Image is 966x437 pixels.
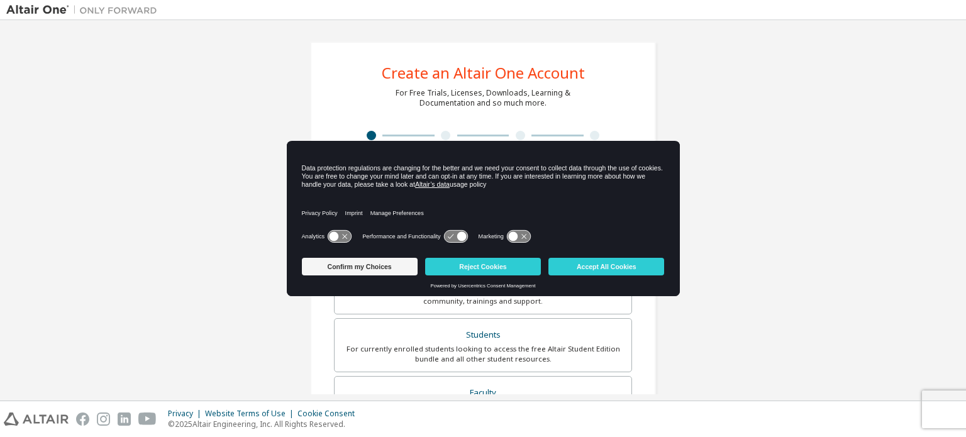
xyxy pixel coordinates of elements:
[297,409,362,419] div: Cookie Consent
[97,412,110,426] img: instagram.svg
[76,412,89,426] img: facebook.svg
[118,412,131,426] img: linkedin.svg
[342,344,624,364] div: For currently enrolled students looking to access the free Altair Student Edition bundle and all ...
[342,326,624,344] div: Students
[168,419,362,429] p: © 2025 Altair Engineering, Inc. All Rights Reserved.
[138,412,157,426] img: youtube.svg
[342,384,624,402] div: Faculty
[4,412,69,426] img: altair_logo.svg
[396,88,570,108] div: For Free Trials, Licenses, Downloads, Learning & Documentation and so much more.
[6,4,164,16] img: Altair One
[168,409,205,419] div: Privacy
[382,65,585,80] div: Create an Altair One Account
[205,409,297,419] div: Website Terms of Use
